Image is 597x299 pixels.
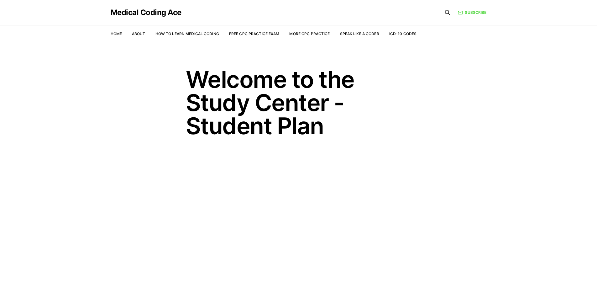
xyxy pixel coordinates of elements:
[340,31,379,36] a: Speak Like a Coder
[132,31,145,36] a: About
[389,31,416,36] a: ICD-10 Codes
[229,31,280,36] a: Free CPC Practice Exam
[186,68,411,137] h1: Welcome to the Study Center - Student Plan
[289,31,330,36] a: More CPC Practice
[458,10,486,15] a: Subscribe
[111,31,122,36] a: Home
[111,9,181,16] a: Medical Coding Ace
[155,31,219,36] a: How to Learn Medical Coding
